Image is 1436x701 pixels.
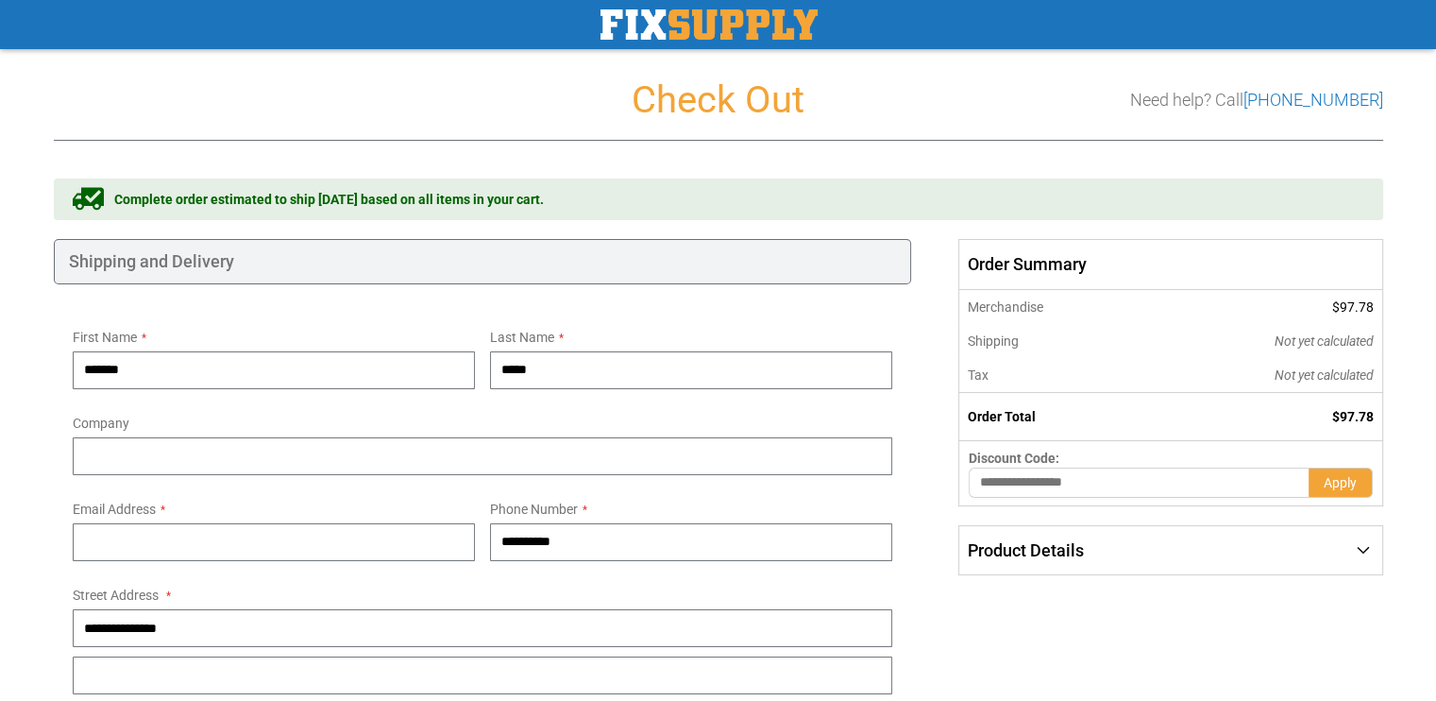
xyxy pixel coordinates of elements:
[969,451,1059,466] span: Discount Code:
[1309,468,1373,498] button: Apply
[968,540,1084,560] span: Product Details
[600,9,818,40] img: Fix Industrial Supply
[490,502,578,517] span: Phone Number
[600,9,818,40] a: store logo
[959,358,1147,393] th: Tax
[73,416,129,431] span: Company
[1324,475,1357,490] span: Apply
[73,330,137,345] span: First Name
[73,502,156,517] span: Email Address
[114,190,544,209] span: Complete order estimated to ship [DATE] based on all items in your cart.
[1332,299,1374,315] span: $97.78
[1332,409,1374,424] span: $97.78
[958,239,1382,290] span: Order Summary
[1243,90,1383,110] a: [PHONE_NUMBER]
[968,333,1019,349] span: Shipping
[490,330,554,345] span: Last Name
[54,79,1383,121] h1: Check Out
[73,588,159,603] span: Street Address
[1130,91,1383,110] h3: Need help? Call
[968,409,1036,424] strong: Order Total
[959,290,1147,324] th: Merchandise
[1275,333,1374,349] span: Not yet calculated
[54,239,912,284] div: Shipping and Delivery
[1275,368,1374,383] span: Not yet calculated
